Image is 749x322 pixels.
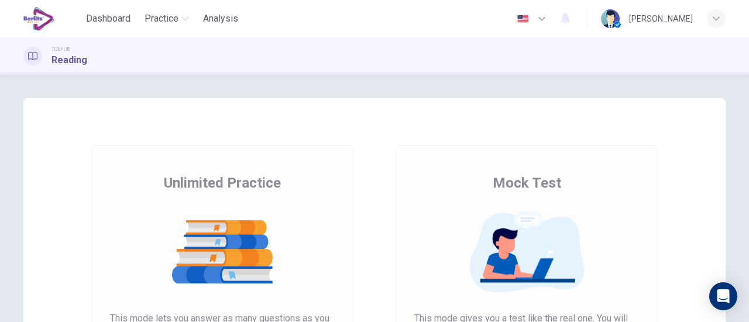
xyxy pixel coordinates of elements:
div: Open Intercom Messenger [709,282,737,310]
span: Unlimited Practice [164,174,281,192]
span: Practice [145,12,178,26]
h1: Reading [51,53,87,67]
span: Analysis [203,12,238,26]
img: EduSynch logo [23,7,54,30]
button: Analysis [198,8,243,29]
img: Profile picture [601,9,620,28]
div: [PERSON_NAME] [629,12,693,26]
span: Mock Test [493,174,561,192]
button: Dashboard [81,8,135,29]
span: TOEFL® [51,45,70,53]
button: Practice [140,8,194,29]
img: en [516,15,530,23]
a: EduSynch logo [23,7,81,30]
span: Dashboard [86,12,130,26]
